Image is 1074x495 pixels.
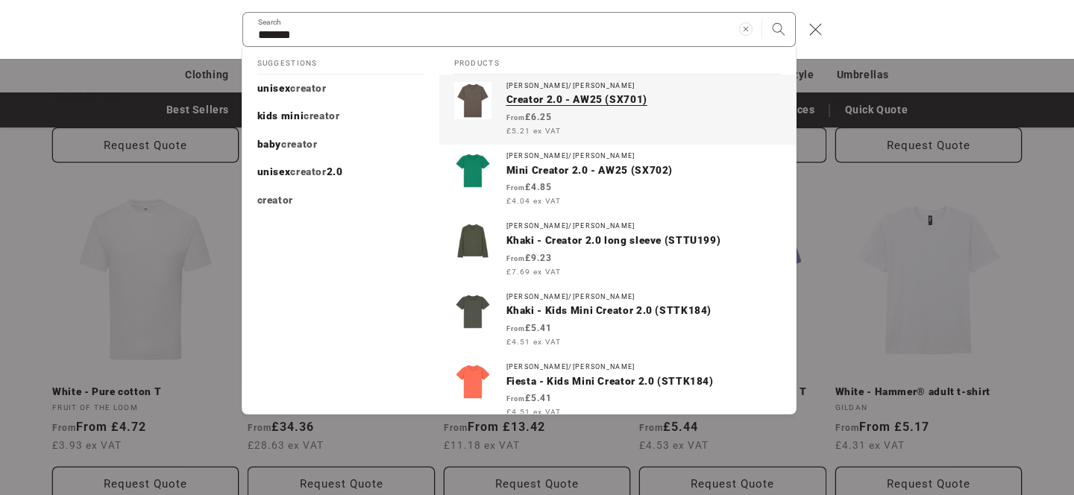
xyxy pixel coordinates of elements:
mark: creator [290,165,326,177]
a: unisex creator [242,75,439,103]
span: baby [257,138,282,150]
mark: creator [257,194,293,206]
a: [PERSON_NAME]/[PERSON_NAME]Mini Creator 2.0 - AW25 (SX702) From£4.85 £4.04 ex VAT [439,145,796,215]
span: £7.69 ex VAT [506,266,561,277]
span: kids mini [257,110,304,122]
p: unisex creator 2.0 [257,165,343,179]
a: [PERSON_NAME]/[PERSON_NAME]Khaki - Creator 2.0 long sleeve (STTU199) From£9.23 £7.69 ex VAT [439,215,796,285]
iframe: Chat Widget [818,334,1074,495]
span: unisex [257,165,291,177]
mark: creator [290,82,326,94]
p: Creator 2.0 - AW25 (SX701) [506,93,781,107]
span: 2.0 [327,165,343,177]
p: unisex creator [257,82,327,95]
div: [PERSON_NAME]/[PERSON_NAME] [506,363,781,371]
a: [PERSON_NAME]/[PERSON_NAME]Creator 2.0 - AW25 (SX701) From£6.25 £5.21 ex VAT [439,75,796,145]
span: £4.51 ex VAT [506,406,561,417]
button: Clear search term [729,13,762,45]
a: [PERSON_NAME]/[PERSON_NAME]Khaki - Kids Mini Creator 2.0 (STTK184) From£5.41 £4.51 ex VAT [439,286,796,356]
span: From [506,325,525,332]
a: unisex creator 2.0 [242,158,439,186]
button: Search [762,13,795,45]
strong: £5.41 [506,323,552,333]
span: £4.04 ex VAT [506,195,561,206]
h2: Products [454,48,781,75]
p: creator [257,194,293,207]
p: baby creator [257,138,318,151]
strong: £4.85 [506,182,552,192]
mark: creator [281,138,317,150]
span: £5.21 ex VAT [506,125,561,136]
span: From [506,184,525,192]
img: Kids Mini Creator 2.0 (STTK184) [454,293,492,330]
h2: Suggestions [257,48,424,75]
a: [PERSON_NAME]/[PERSON_NAME]Fiesta - Kids Mini Creator 2.0 (STTK184) From£5.41 £4.51 ex VAT [439,356,796,426]
a: creator [242,186,439,215]
img: Mini Creator 2.0 - AW25 (SX702) [454,152,492,189]
span: From [506,395,525,403]
div: [PERSON_NAME]/[PERSON_NAME] [506,293,781,301]
span: unisex [257,82,291,94]
p: kids mini creator [257,110,340,123]
a: baby creator [242,130,439,159]
p: Khaki - Kids Mini Creator 2.0 (STTK184) [506,304,781,318]
img: Kids Mini Creator 2.0 (STTK184) [454,363,492,400]
img: Creator 2.0 long sleeve (STTU199) [454,222,492,259]
p: Khaki - Creator 2.0 long sleeve (STTU199) [506,234,781,248]
p: Fiesta - Kids Mini Creator 2.0 (STTK184) [506,375,781,388]
img: Creator 2.0 - AW25 (SX701) [454,82,492,119]
a: kids mini creator [242,102,439,130]
div: [PERSON_NAME]/[PERSON_NAME] [506,152,781,160]
span: From [506,255,525,262]
span: From [506,114,525,122]
div: [PERSON_NAME]/[PERSON_NAME] [506,222,781,230]
strong: £5.41 [506,393,552,403]
div: [PERSON_NAME]/[PERSON_NAME] [506,82,781,90]
button: Close [800,13,832,46]
span: £4.51 ex VAT [506,336,561,347]
strong: £6.25 [506,112,552,122]
strong: £9.23 [506,253,552,263]
mark: creator [304,110,339,122]
p: Mini Creator 2.0 - AW25 (SX702) [506,164,781,177]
